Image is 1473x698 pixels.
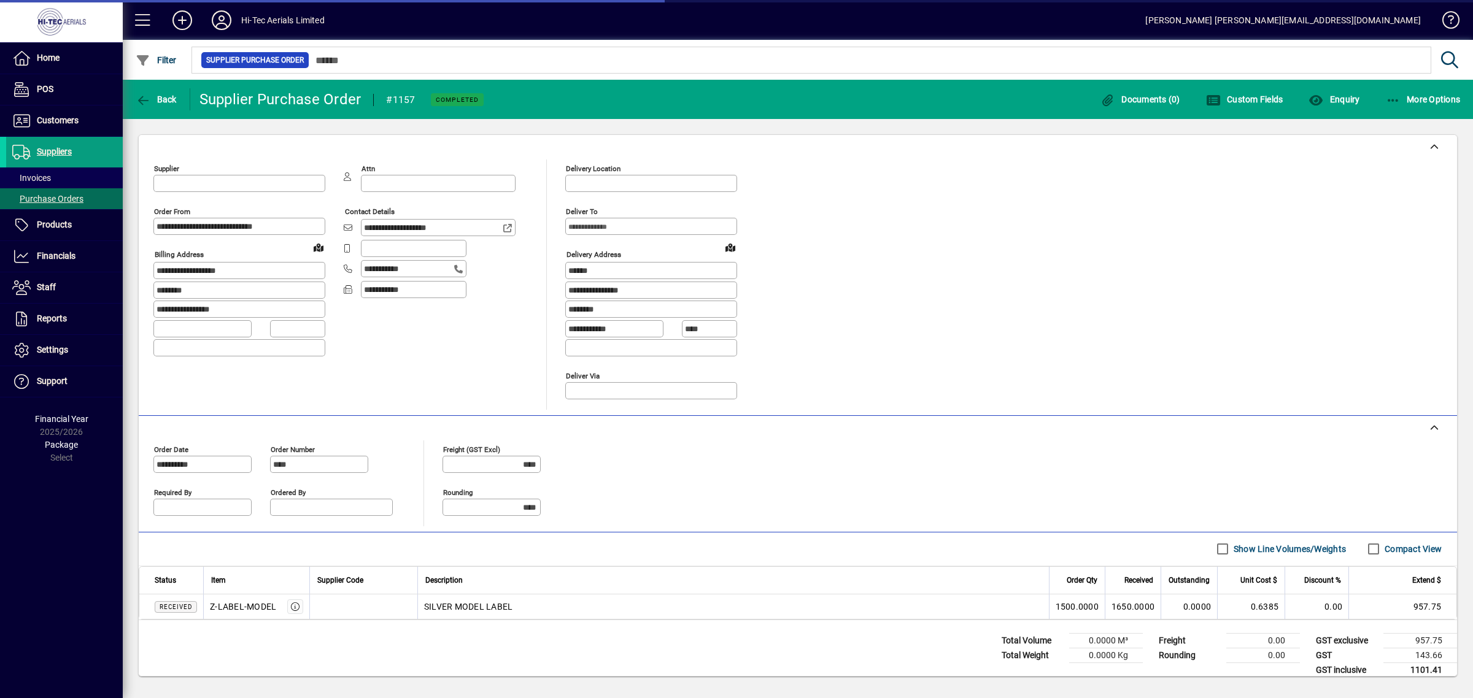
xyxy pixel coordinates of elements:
span: Custom Fields [1206,94,1283,104]
mat-label: Delivery Location [566,164,621,173]
a: Knowledge Base [1433,2,1458,42]
span: Back [136,94,177,104]
mat-label: Order number [271,445,315,453]
td: GST inclusive [1310,662,1383,678]
span: Supplier Purchase Order [206,54,304,66]
button: Enquiry [1305,88,1363,110]
a: View on map [309,237,328,257]
div: Z-LABEL-MODEL [210,600,276,613]
td: Total Weight [996,648,1069,662]
span: Support [37,376,68,386]
span: Financial Year [35,414,88,424]
mat-label: Rounding [443,488,473,496]
mat-label: Deliver via [566,371,600,380]
span: Status [155,573,176,587]
a: Settings [6,335,123,366]
span: Staff [37,282,56,292]
mat-label: Order date [154,445,188,453]
div: [PERSON_NAME] [PERSON_NAME][EMAIL_ADDRESS][DOMAIN_NAME] [1145,10,1421,30]
button: Back [133,88,180,110]
span: Discount % [1304,573,1341,587]
span: POS [37,84,53,94]
span: Enquiry [1309,94,1359,104]
span: Products [37,220,72,229]
span: Reports [37,313,67,323]
a: Purchase Orders [6,188,123,209]
td: 0.00 [1226,648,1300,662]
td: 1500.0000 [1049,594,1105,619]
td: Freight [1153,633,1226,648]
a: Financials [6,241,123,272]
span: Unit Cost $ [1240,573,1277,587]
td: 0.6385 [1217,594,1285,619]
mat-label: Freight (GST excl) [443,445,500,453]
td: 0.00 [1226,633,1300,648]
mat-label: Order from [154,207,190,216]
mat-label: Supplier [154,164,179,173]
span: Purchase Orders [12,194,83,204]
mat-label: Ordered by [271,488,306,496]
div: Supplier Purchase Order [199,90,361,109]
span: Settings [37,345,68,355]
div: #1157 [386,90,415,110]
span: Financials [37,251,75,261]
span: Outstanding [1169,573,1210,587]
a: Customers [6,105,123,136]
span: Supplier Code [317,573,363,587]
mat-label: Attn [361,164,375,173]
a: Invoices [6,167,123,188]
td: 0.0000 Kg [1069,648,1143,662]
td: 1101.41 [1383,662,1457,678]
td: 143.66 [1383,648,1457,662]
td: Total Volume [996,633,1069,648]
td: GST exclusive [1310,633,1383,648]
a: Support [6,366,123,397]
span: Extend $ [1412,573,1441,587]
span: Documents (0) [1100,94,1180,104]
mat-label: Deliver To [566,207,598,216]
td: Rounding [1153,648,1226,662]
span: Home [37,53,60,63]
span: Invoices [12,173,51,183]
span: Completed [436,96,479,104]
td: 0.0000 [1161,594,1217,619]
a: Products [6,210,123,240]
td: 957.75 [1383,633,1457,648]
span: More Options [1386,94,1461,104]
span: Customers [37,115,79,125]
button: More Options [1383,88,1464,110]
span: SILVER MODEL LABEL [424,600,513,613]
a: Home [6,43,123,74]
span: Description [425,573,463,587]
div: Hi-Tec Aerials Limited [241,10,325,30]
a: Staff [6,272,123,303]
button: Profile [202,9,241,31]
td: 0.00 [1285,594,1348,619]
td: 1650.0000 [1105,594,1161,619]
label: Compact View [1382,543,1442,555]
mat-label: Required by [154,488,191,496]
a: View on map [721,237,740,257]
span: Filter [136,55,177,65]
button: Custom Fields [1203,88,1286,110]
td: 0.0000 M³ [1069,633,1143,648]
button: Filter [133,49,180,71]
span: Received [160,604,192,610]
label: Show Line Volumes/Weights [1231,543,1346,555]
app-page-header-button: Back [123,88,190,110]
td: GST [1310,648,1383,662]
span: Received [1124,573,1153,587]
button: Documents (0) [1097,88,1183,110]
a: POS [6,74,123,105]
td: 957.75 [1348,594,1456,619]
a: Reports [6,304,123,334]
button: Add [163,9,202,31]
span: Item [211,573,226,587]
span: Suppliers [37,147,72,156]
span: Order Qty [1067,573,1097,587]
span: Package [45,440,78,450]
